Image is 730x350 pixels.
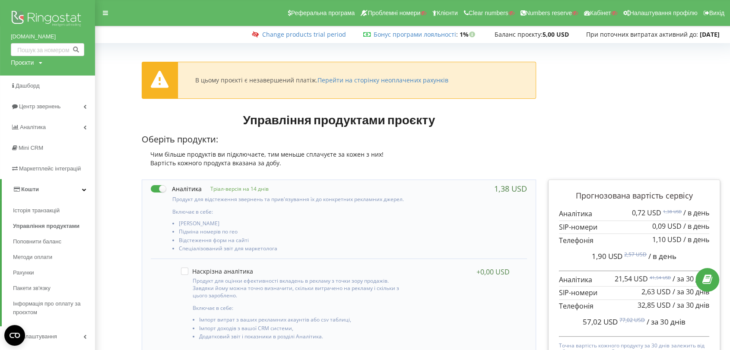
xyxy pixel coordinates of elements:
[559,288,709,298] p: SIP-номери
[11,58,34,67] div: Проєкти
[494,184,527,193] div: 1,38 USD
[11,43,84,56] input: Пошук за номером
[652,221,682,231] span: 0,09 USD
[559,301,709,311] p: Телефонія
[583,317,618,327] span: 57,02 USD
[13,268,34,277] span: Рахунки
[13,206,60,215] span: Історія транзакцій
[181,268,253,275] label: Наскрізна аналітика
[13,284,51,293] span: Пакети зв'язку
[13,253,52,262] span: Методи оплати
[624,251,647,258] sup: 2,57 USD
[142,133,536,146] p: Оберіть продукти:
[19,145,43,151] span: Mini CRM
[683,221,709,231] span: / в день
[374,30,458,38] span: :
[700,30,720,38] strong: [DATE]
[615,274,648,284] span: 21,54 USD
[559,236,709,246] p: Телефонія
[199,317,411,325] li: Імпорт витрат з ваших рекламних акаунтів або csv таблиці,
[13,234,95,249] a: Поповнити баланс
[4,325,25,346] button: Open CMP widget
[650,274,671,281] sup: 41,54 USD
[317,76,448,84] a: Перейти на сторінку неоплачених рахунків
[172,195,414,203] p: Продукт для відстеження звернень та прив'язування їх до конкретних рекламних джерел.
[13,222,79,230] span: Управління продуктами
[673,287,709,296] span: / за 30 днів
[2,179,95,200] a: Кошти
[652,235,682,244] span: 1,10 USD
[18,333,57,340] span: Налаштування
[476,268,510,276] div: +0,00 USD
[709,9,724,16] span: Вихід
[469,9,508,16] span: Clear numbers
[592,251,622,261] span: 1,90 USD
[142,112,536,127] h1: Управління продуктами проєкту
[543,30,569,38] strong: 5,00 USD
[495,30,543,38] span: Баланс проєкту:
[193,277,411,299] p: Продукт для оцінки ефективності вкладень в рекламу з точки зору продажів. Завдяки йому можна точн...
[179,221,414,229] li: [PERSON_NAME]
[195,76,448,84] div: В цьому проєкті є незавершений платіж.
[683,235,709,244] span: / в день
[20,124,46,130] span: Аналiтика
[19,103,60,110] span: Центр звернень
[13,300,91,317] span: Інформація про оплату за проєктом
[641,287,671,296] span: 2,63 USD
[13,218,95,234] a: Управління продуктами
[590,9,611,16] span: Кабінет
[673,274,709,284] span: / за 30 днів
[13,249,95,265] a: Методи оплати
[632,208,661,218] span: 0,72 USD
[172,208,414,215] p: Включає в себе:
[179,229,414,237] li: Підміна номерів по гео
[673,300,709,310] span: / за 30 днів
[199,334,411,342] li: Додатковий звіт і показники в розділі Аналітика.
[368,9,420,16] span: Проблемні номери
[559,209,709,219] p: Аналітика
[151,184,202,193] label: Аналітика
[142,150,536,159] div: Чим більше продуктів ви підключаєте, тим меньше сплачуєте за кожен з них!
[179,246,414,254] li: Спеціалізований звіт для маркетолога
[619,316,645,324] sup: 77,02 USD
[559,275,709,285] p: Аналітика
[291,9,355,16] span: Реферальна програма
[647,317,686,327] span: / за 30 днів
[142,159,536,167] div: Вартість кожного продукта вказана за добу.
[13,237,61,246] span: Поповнити баланс
[11,32,84,41] a: [DOMAIN_NAME]
[262,30,346,38] a: Change products trial period
[559,222,709,232] p: SIP-номери
[13,265,95,281] a: Рахунки
[663,208,682,214] sup: 1,38 USD
[16,82,40,89] span: Дашборд
[374,30,456,38] a: Бонус програми лояльності
[202,185,269,192] p: Тріал-версія на 14 днів
[19,165,81,172] span: Маркетплейс інтеграцій
[179,237,414,246] li: Відстеження форм на сайті
[586,30,698,38] span: При поточних витратах активний до:
[437,9,458,16] span: Клієнти
[629,9,697,16] span: Налаштування профілю
[559,190,709,202] p: Прогнозована вартість сервісу
[683,208,709,218] span: / в день
[21,186,39,192] span: Кошти
[526,9,572,16] span: Numbers reserve
[11,9,84,30] img: Ringostat logo
[193,304,411,312] p: Включає в себе:
[13,203,95,218] a: Історія транзакцій
[13,281,95,296] a: Пакети зв'язку
[460,30,477,38] strong: 1%
[648,251,676,261] span: / в день
[638,300,671,310] span: 32,85 USD
[199,325,411,334] li: Імпорт доходів з вашої CRM системи,
[13,296,95,320] a: Інформація про оплату за проєктом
